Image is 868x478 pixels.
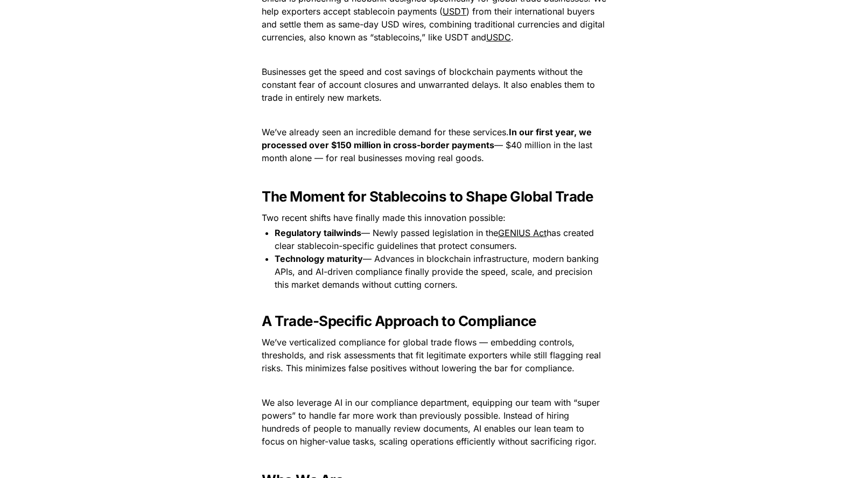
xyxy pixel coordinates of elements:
span: ) from their international buyers and settle them as same-day USD wires, combining traditional cu... [262,6,607,43]
strong: A Trade-Specific Approach to Compliance [262,313,536,329]
u: GENIUS Act [498,227,547,238]
strong: The Moment for Stablecoins to Shape Global Trade [262,188,593,205]
span: We also leverage AI in our compliance department, equipping our team with “super powers” to handl... [262,397,603,447]
span: Businesses get the speed and cost savings of blockchain payments without the constant fear of acc... [262,66,598,103]
span: . [511,32,514,43]
span: We’ve verticalized compliance for global trade flows — embedding controls, thresholds, and risk a... [262,337,604,373]
u: USDT [443,6,466,17]
strong: Technology maturity [275,253,363,264]
strong: Regulatory tailwinds [275,227,361,238]
u: USDC [486,32,511,43]
span: — Newly passed legislation in the [361,227,498,238]
span: — Advances in blockchain infrastructure, modern banking APIs, and AI-driven compliance finally pr... [275,253,601,290]
span: We’ve already seen an incredible demand for these services. [262,127,509,137]
span: Two recent shifts have finally made this innovation possible: [262,212,506,223]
